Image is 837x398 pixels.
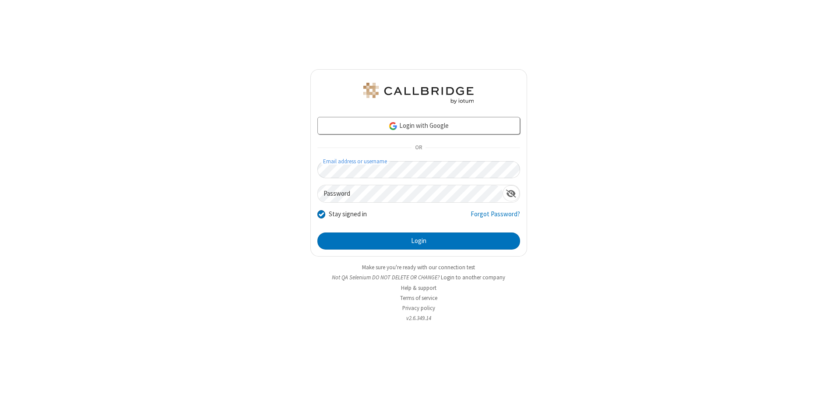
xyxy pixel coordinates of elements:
li: Not QA Selenium DO NOT DELETE OR CHANGE? [310,273,527,282]
a: Forgot Password? [471,209,520,226]
li: v2.6.349.14 [310,314,527,322]
input: Password [318,185,503,202]
img: google-icon.png [388,121,398,131]
a: Help & support [401,284,436,292]
div: Show password [503,185,520,201]
input: Email address or username [317,161,520,178]
span: OR [411,142,426,154]
a: Privacy policy [402,304,435,312]
a: Login with Google [317,117,520,134]
a: Make sure you're ready with our connection test [362,264,475,271]
a: Terms of service [400,294,437,302]
button: Login to another company [441,273,505,282]
label: Stay signed in [329,209,367,219]
img: QA Selenium DO NOT DELETE OR CHANGE [362,83,475,104]
button: Login [317,232,520,250]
